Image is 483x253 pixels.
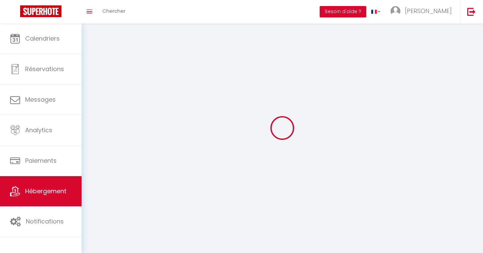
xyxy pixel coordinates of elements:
img: Super Booking [20,5,61,17]
span: Hébergement [25,187,66,195]
span: Notifications [26,217,64,225]
span: Réservations [25,65,64,73]
img: logout [467,7,476,16]
span: Chercher [102,7,125,14]
span: Analytics [25,126,52,134]
button: Besoin d'aide ? [320,6,366,17]
span: Messages [25,95,56,104]
span: [PERSON_NAME] [405,7,452,15]
img: ... [390,6,400,16]
span: Paiements [25,156,57,165]
span: Calendriers [25,34,60,43]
